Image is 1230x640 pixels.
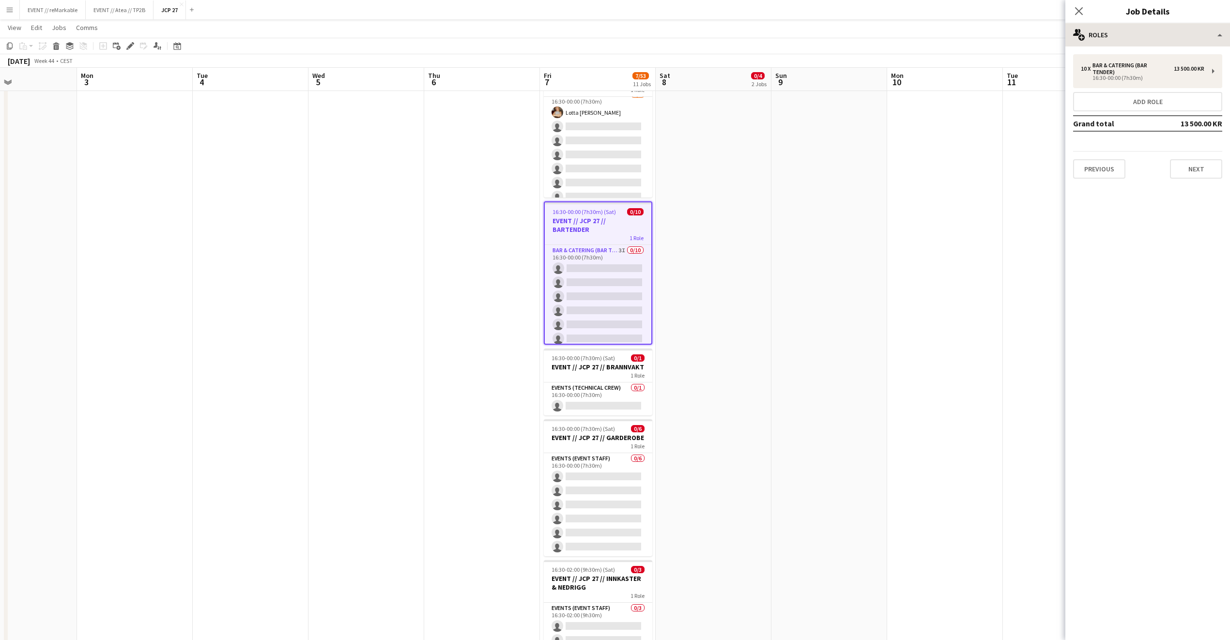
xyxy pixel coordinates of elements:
app-card-role: Actor2I1/716:30-00:00 (7h30m)Lotta [PERSON_NAME] [544,89,652,206]
span: 16:30-00:00 (7h30m) (Sat) [552,354,615,362]
h3: EVENT // JCP 27 // BRANNVAKT [544,363,652,371]
td: 13 500.00 KR [1161,116,1222,131]
div: 16:30-00:00 (7h30m) [1081,76,1204,80]
span: 16:30-00:00 (7h30m) (Sat) [553,208,616,215]
span: 4 [195,76,208,88]
h3: EVENT // JCP 27 // INNKASTER & NEDRIGG [544,574,652,592]
a: View [4,21,25,34]
button: EVENT // Atea // TP2B [86,0,154,19]
td: Grand total [1073,116,1161,131]
span: View [8,23,21,32]
span: 0/1 [631,354,645,362]
span: 11 [1005,76,1018,88]
span: 0/3 [631,566,645,573]
h3: EVENT // JCP 27 // GARDEROBE [544,433,652,442]
span: Fri [544,71,552,80]
span: Tue [1007,71,1018,80]
h3: EVENT // JCP 27 // BARTENDER [545,216,651,234]
span: Mon [81,71,93,80]
button: JCP 27 [154,0,186,19]
a: Comms [72,21,102,34]
a: Jobs [48,21,70,34]
span: 16:30-00:00 (7h30m) (Sat) [552,425,615,432]
span: Week 44 [32,57,56,64]
span: 1 Role [630,372,645,379]
span: Sun [775,71,787,80]
span: Edit [31,23,42,32]
app-job-card: 16:30-00:00 (7h30m) (Sat)0/6EVENT // JCP 27 // GARDEROBE1 RoleEvents (Event Staff)0/616:30-00:00 ... [544,419,652,556]
app-job-card: 16:30-00:00 (7h30m) (Sat)0/1EVENT // JCP 27 // BRANNVAKT1 RoleEvents (Technical Crew)0/116:30-00:... [544,349,652,415]
span: Mon [891,71,904,80]
span: 5 [311,76,325,88]
span: 8 [658,76,670,88]
span: 10 [890,76,904,88]
span: 0/10 [627,208,644,215]
div: [DATE] [8,56,30,66]
div: CEST [60,57,73,64]
button: Add role [1073,92,1222,111]
span: 0/4 [751,72,765,79]
span: Thu [428,71,440,80]
button: Next [1170,159,1222,179]
span: 9 [774,76,787,88]
span: 7/53 [632,72,649,79]
span: 0/6 [631,425,645,432]
span: 3 [79,76,93,88]
div: 10 x [1081,65,1092,72]
span: 1 Role [630,592,645,599]
div: 13 500.00 KR [1174,65,1204,72]
app-job-card: 16:30-00:00 (7h30m) (Sat)1/7EVENT // JCP 27 // AKTIVITETER1 RoleActor2I1/716:30-00:00 (7h30m)Lott... [544,54,652,198]
span: Sat [660,71,670,80]
app-card-role: Events (Event Staff)0/616:30-00:00 (7h30m) [544,453,652,556]
a: Edit [27,21,46,34]
span: 1 Role [630,442,645,450]
div: 11 Jobs [633,80,651,88]
button: Previous [1073,159,1125,179]
h3: Job Details [1065,5,1230,17]
app-card-role: Bar & Catering (Bar Tender)3I0/1016:30-00:00 (7h30m) [545,245,651,404]
span: Comms [76,23,98,32]
span: 7 [542,76,552,88]
span: Wed [312,71,325,80]
app-job-card: 16:30-00:00 (7h30m) (Sat)0/10EVENT // JCP 27 // BARTENDER1 RoleBar & Catering (Bar Tender)3I0/101... [544,201,652,345]
span: 1 Role [630,234,644,242]
span: 16:30-02:00 (9h30m) (Sat) [552,566,615,573]
div: Roles [1065,23,1230,46]
span: Jobs [52,23,66,32]
app-card-role: Events (Technical Crew)0/116:30-00:00 (7h30m) [544,382,652,415]
span: 6 [427,76,440,88]
button: EVENT // reMarkable [20,0,86,19]
div: 2 Jobs [752,80,767,88]
span: Tue [197,71,208,80]
div: Bar & Catering (Bar Tender) [1092,62,1174,76]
